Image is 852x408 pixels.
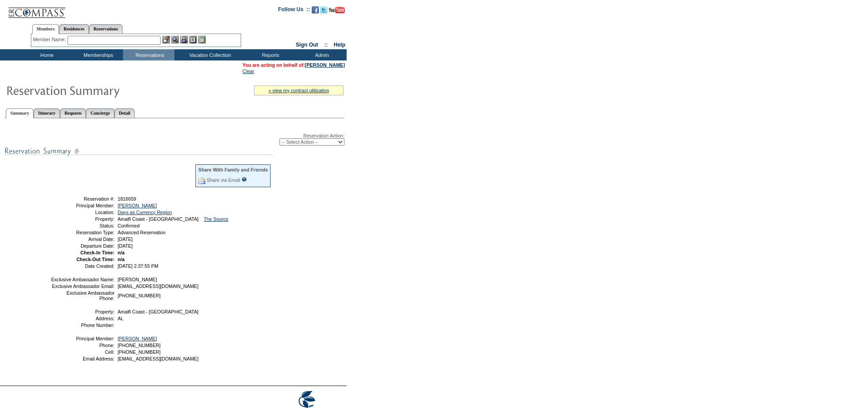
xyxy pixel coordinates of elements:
[118,356,199,361] span: [EMAIL_ADDRESS][DOMAIN_NAME]
[4,146,273,157] img: subTtlResSummary.gif
[118,349,161,355] span: [PHONE_NUMBER]
[81,250,114,255] strong: Check-In Time:
[334,42,345,48] a: Help
[329,9,345,14] a: Subscribe to our YouTube Channel
[51,322,114,328] td: Phone Number:
[51,290,114,301] td: Exclusive Ambassador Phone:
[4,133,344,146] div: Reservation Action:
[114,108,135,118] a: Detail
[189,36,197,43] img: Reservations
[171,36,179,43] img: View
[118,257,124,262] span: n/a
[86,108,114,118] a: Concierge
[118,283,199,289] span: [EMAIL_ADDRESS][DOMAIN_NAME]
[180,36,188,43] img: Impersonate
[118,316,123,321] span: AL
[89,24,123,34] a: Reservations
[59,24,89,34] a: Residences
[51,309,114,314] td: Property:
[324,42,328,48] span: ::
[242,177,247,182] input: What is this?
[76,257,114,262] strong: Check-Out Time:
[32,24,59,34] a: Members
[244,49,295,60] td: Reports
[72,49,123,60] td: Memberships
[51,343,114,348] td: Phone:
[162,36,170,43] img: b_edit.gif
[118,230,165,235] span: Advanced Reservation
[312,6,319,13] img: Become our fan on Facebook
[34,108,60,118] a: Itinerary
[118,196,136,202] span: 1816659
[203,216,228,222] a: The Source
[118,263,158,269] span: [DATE] 2:37:55 PM
[33,36,68,43] div: Member Name:
[123,49,174,60] td: Reservations
[51,349,114,355] td: Cell:
[312,9,319,14] a: Become our fan on Facebook
[118,277,157,282] span: [PERSON_NAME]
[118,293,161,298] span: [PHONE_NUMBER]
[51,210,114,215] td: Location:
[118,243,133,249] span: [DATE]
[51,196,114,202] td: Reservation #:
[295,49,347,60] td: Admin
[268,88,329,93] a: » view my contract utilization
[60,108,86,118] a: Requests
[305,62,345,68] a: [PERSON_NAME]
[198,36,206,43] img: b_calculator.gif
[118,223,140,228] span: Confirmed
[51,277,114,282] td: Exclusive Ambassador Name:
[51,203,114,208] td: Principal Member:
[118,216,199,222] span: Amalfi Coast - [GEOGRAPHIC_DATA]
[198,167,268,172] div: Share With Family and Friends
[51,263,114,269] td: Date Created:
[296,42,318,48] a: Sign Out
[6,108,34,118] a: Summary
[51,230,114,235] td: Reservation Type:
[51,316,114,321] td: Address:
[118,203,157,208] a: [PERSON_NAME]
[118,309,199,314] span: Amalfi Coast - [GEOGRAPHIC_DATA]
[51,283,114,289] td: Exclusive Ambassador Email:
[51,336,114,341] td: Principal Member:
[20,49,72,60] td: Home
[242,62,345,68] span: You are acting on behalf of:
[51,356,114,361] td: Email Address:
[174,49,244,60] td: Vacation Collection
[320,9,327,14] a: Follow us on Twitter
[118,210,172,215] a: Days as Currency Region
[278,5,310,16] td: Follow Us ::
[51,216,114,222] td: Property:
[329,7,345,13] img: Subscribe to our YouTube Channel
[118,236,133,242] span: [DATE]
[51,243,114,249] td: Departure Date:
[118,250,124,255] span: n/a
[242,69,254,74] a: Clear
[51,236,114,242] td: Arrival Date:
[51,223,114,228] td: Status:
[118,336,157,341] a: [PERSON_NAME]
[207,177,240,183] a: Share via Email
[6,81,185,99] img: Reservaton Summary
[320,6,327,13] img: Follow us on Twitter
[118,343,161,348] span: [PHONE_NUMBER]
